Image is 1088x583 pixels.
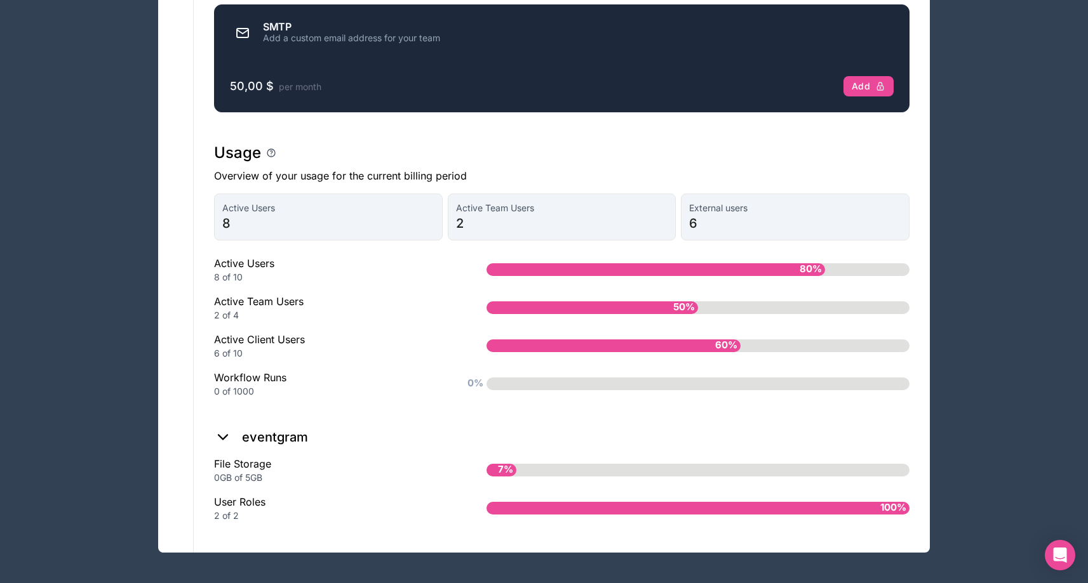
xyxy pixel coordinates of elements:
span: 6 [689,214,901,232]
div: Workflow Runs [214,370,446,398]
div: Open Intercom Messenger [1045,540,1075,570]
div: Add [852,81,885,92]
div: SMTP [263,22,440,32]
span: 7% [495,459,516,480]
div: Add a custom email address for your team [263,32,440,44]
div: Active Users [214,256,446,284]
div: 6 of 10 [214,347,446,360]
h2: eventgram [242,428,308,446]
span: 0% [464,373,487,394]
span: 60% [712,335,741,356]
span: 8 [222,214,434,232]
div: Active Team Users [214,294,446,322]
div: 0 of 1000 [214,385,446,398]
button: Add [843,76,894,96]
div: 2 of 2 [214,509,446,522]
div: User Roles [214,494,446,522]
span: 50% [670,297,698,318]
span: Active Team Users [456,202,668,214]
div: 0GB of 5GB [214,471,446,484]
span: per month [279,81,321,92]
span: 50,00 $ [230,79,274,93]
div: 8 of 10 [214,271,446,284]
span: Active Users [222,202,434,214]
span: 2 [456,214,668,232]
div: Active Client Users [214,332,446,360]
span: 100% [877,497,910,518]
span: External users [689,202,901,214]
div: File Storage [214,456,446,484]
span: 80% [796,259,825,280]
h1: Usage [214,143,261,163]
p: Overview of your usage for the current billing period [214,168,910,183]
div: 2 of 4 [214,309,446,322]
